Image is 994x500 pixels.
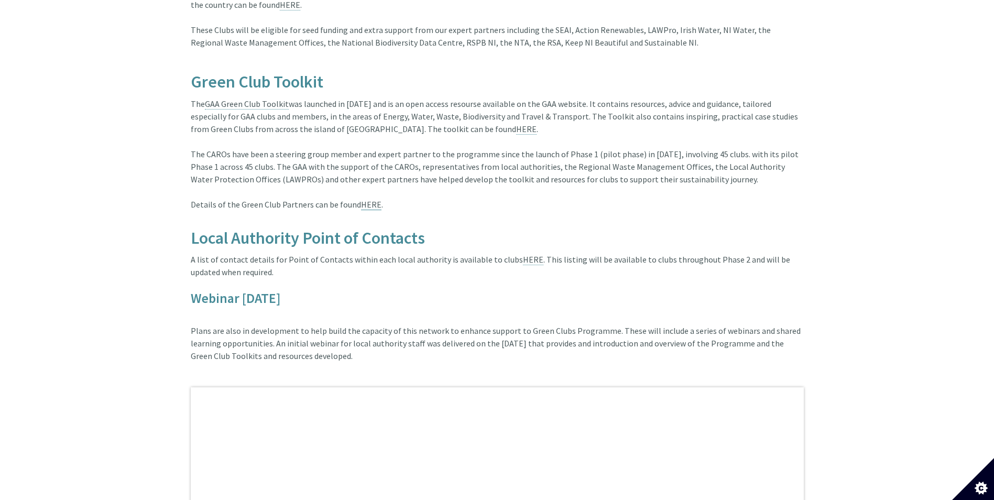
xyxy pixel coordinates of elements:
[361,199,381,210] a: HERE
[191,73,804,91] h3: Green Club Toolkit
[191,97,804,211] div: The was launched in [DATE] and is an open access resourse available on the GAA website. It contai...
[523,254,543,265] a: HERE
[516,124,537,135] a: HERE
[191,253,804,291] div: A list of contact details for Point of Contacts within each local authority is available to clubs...
[191,211,804,247] h3: Local Authority Point of Contacts
[191,291,804,306] h5: Webinar [DATE]
[952,458,994,500] button: Set cookie preferences
[205,99,289,110] a: GAA Green Club Toolkit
